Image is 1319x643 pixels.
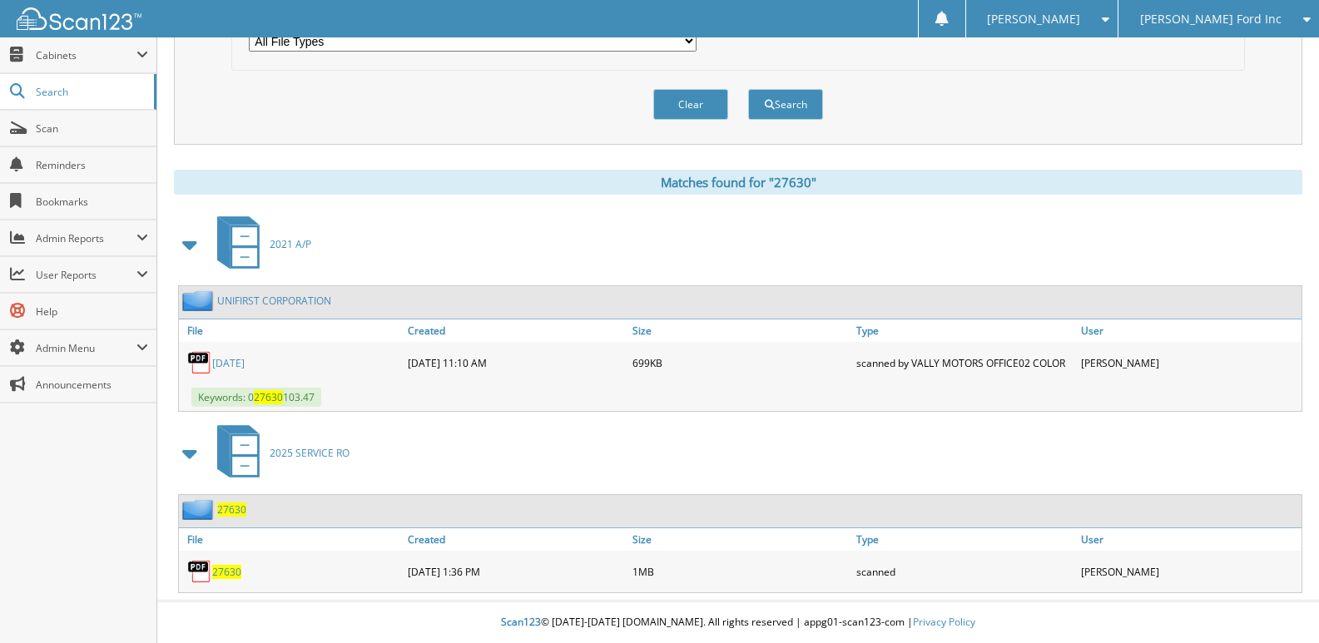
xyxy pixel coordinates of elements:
a: UNIFIRST CORPORATION [217,294,331,308]
span: Scan [36,121,148,136]
span: 2021 A/P [270,237,311,251]
a: Privacy Policy [913,615,975,629]
div: 1MB [628,555,853,588]
a: File [179,319,404,342]
div: scanned by VALLY MOTORS OFFICE02 COLOR [852,346,1077,379]
a: File [179,528,404,551]
span: Keywords: 0 103.47 [191,388,321,407]
div: [PERSON_NAME] [1077,346,1302,379]
span: Cabinets [36,48,136,62]
a: User [1077,319,1302,342]
a: 27630 [212,565,241,579]
span: [PERSON_NAME] Ford Inc [1140,14,1282,24]
div: [PERSON_NAME] [1077,555,1302,588]
a: Created [404,528,628,551]
iframe: Chat Widget [1236,563,1319,643]
div: Matches found for "27630" [174,170,1302,195]
span: [PERSON_NAME] [987,14,1080,24]
div: scanned [852,555,1077,588]
a: Created [404,319,628,342]
a: 2021 A/P [207,211,311,277]
div: [DATE] 1:36 PM [404,555,628,588]
span: Reminders [36,158,148,172]
div: 699KB [628,346,853,379]
span: Search [36,85,146,99]
span: 2025 SERVICE RO [270,446,350,460]
span: Admin Menu [36,341,136,355]
button: Clear [653,89,728,120]
a: Size [628,319,853,342]
div: © [DATE]-[DATE] [DOMAIN_NAME]. All rights reserved | appg01-scan123-com | [157,602,1319,643]
span: Admin Reports [36,231,136,245]
span: Bookmarks [36,195,148,209]
span: Help [36,304,148,319]
a: Type [852,319,1077,342]
span: 27630 [254,390,283,404]
a: 27630 [217,502,246,517]
img: folder2.png [182,499,217,520]
div: [DATE] 11:10 AM [404,346,628,379]
button: Search [748,89,823,120]
a: 2025 SERVICE RO [207,420,350,486]
img: folder2.png [182,290,217,311]
img: PDF.png [187,559,212,584]
a: [DATE] [212,356,245,370]
span: User Reports [36,268,136,282]
img: PDF.png [187,350,212,375]
a: User [1077,528,1302,551]
a: Type [852,528,1077,551]
span: Announcements [36,378,148,392]
span: Scan123 [501,615,541,629]
img: scan123-logo-white.svg [17,7,141,30]
a: Size [628,528,853,551]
